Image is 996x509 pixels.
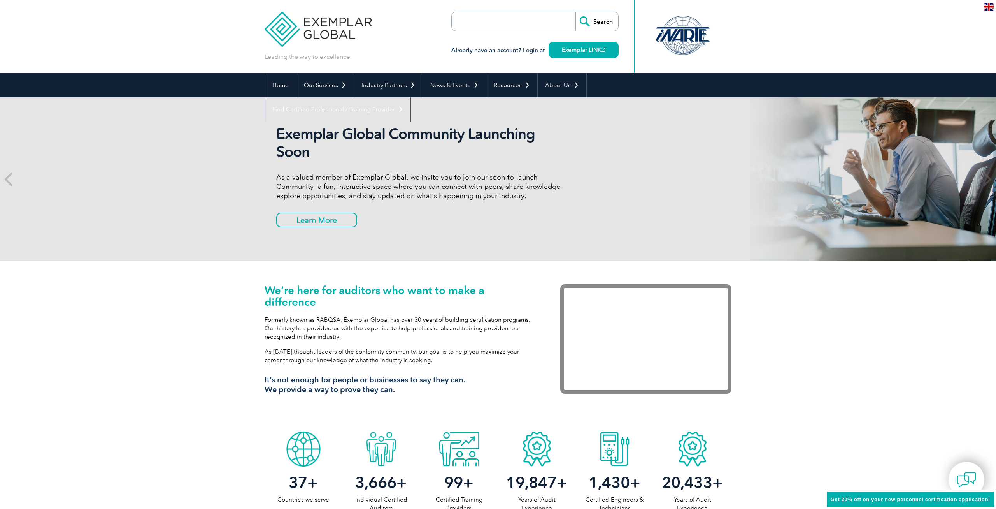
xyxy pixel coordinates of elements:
h2: + [265,476,342,489]
a: News & Events [423,73,486,97]
img: en [984,3,994,11]
h2: + [576,476,654,489]
a: Find Certified Professional / Training Provider [265,97,410,122]
img: open_square.png [601,48,605,52]
p: Leading the way to excellence [265,53,350,61]
p: Countries we serve [265,495,342,504]
a: Industry Partners [354,73,423,97]
h3: Already have an account? Login at [451,46,619,55]
a: Our Services [296,73,354,97]
input: Search [575,12,618,31]
p: As [DATE] thought leaders of the conformity community, our goal is to help you maximize your care... [265,347,537,365]
p: As a valued member of Exemplar Global, we invite you to join our soon-to-launch Community—a fun, ... [276,173,568,201]
span: 37 [289,473,307,492]
h1: We’re here for auditors who want to make a difference [265,284,537,308]
span: 99 [444,473,463,492]
span: 1,430 [589,473,630,492]
p: Formerly known as RABQSA, Exemplar Global has over 30 years of building certification programs. O... [265,315,537,341]
h2: + [342,476,420,489]
h2: + [498,476,576,489]
a: Resources [486,73,537,97]
a: Exemplar LINK [549,42,619,58]
h3: It’s not enough for people or businesses to say they can. We provide a way to prove they can. [265,375,537,395]
h2: Exemplar Global Community Launching Soon [276,125,568,161]
a: Learn More [276,213,357,227]
span: 19,847 [506,473,557,492]
img: contact-chat.png [957,470,976,490]
a: About Us [538,73,586,97]
h2: + [654,476,731,489]
span: 20,433 [662,473,712,492]
span: Get 20% off on your new personnel certification application! [831,497,990,502]
a: Home [265,73,296,97]
h2: + [420,476,498,489]
span: 3,666 [355,473,396,492]
iframe: Exemplar Global: Working together to make a difference [560,284,731,394]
